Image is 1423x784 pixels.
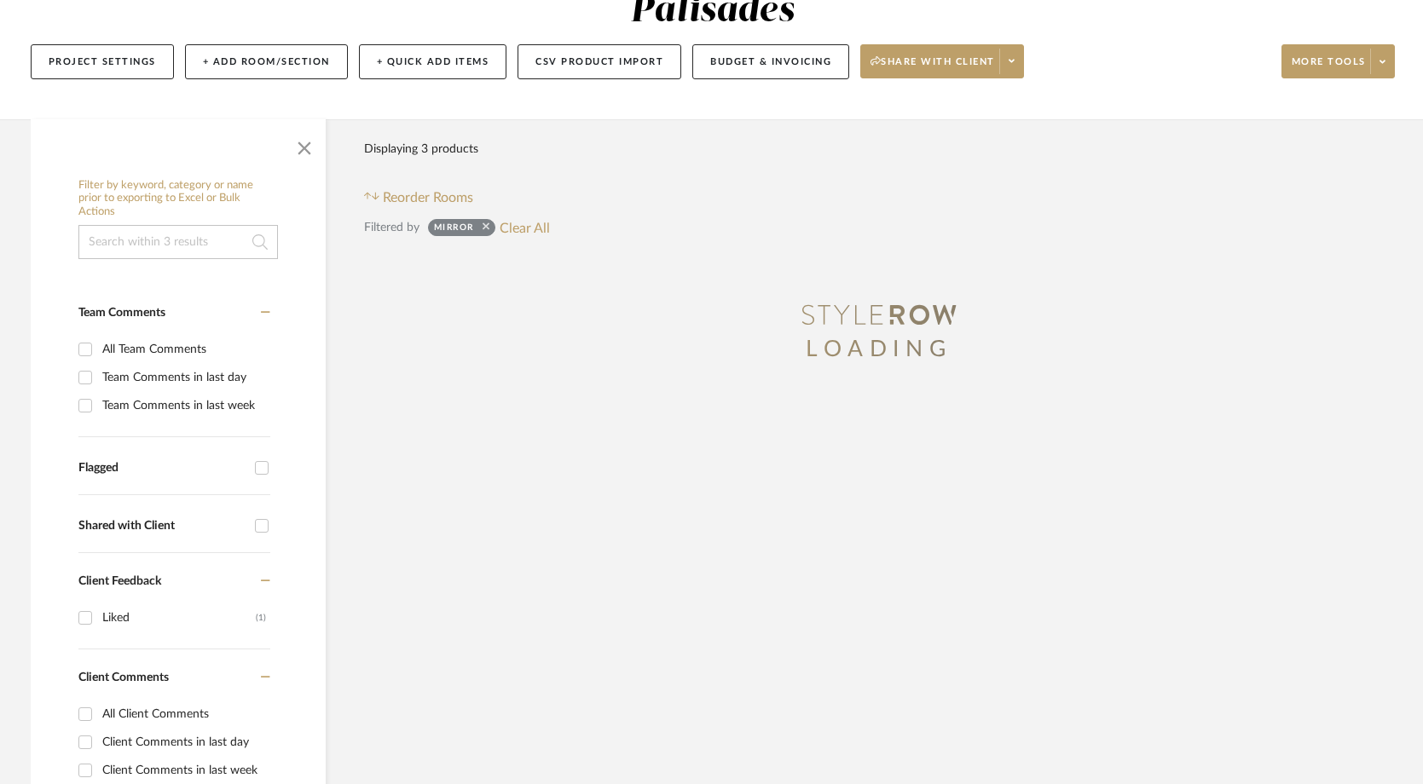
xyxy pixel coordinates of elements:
[518,44,681,79] button: CSV Product Import
[78,179,278,219] h6: Filter by keyword, category or name prior to exporting to Excel or Bulk Actions
[102,757,266,784] div: Client Comments in last week
[287,128,321,162] button: Close
[692,44,849,79] button: Budget & Invoicing
[1292,55,1366,81] span: More tools
[871,55,995,81] span: Share with client
[364,218,419,237] div: Filtered by
[102,392,266,419] div: Team Comments in last week
[860,44,1024,78] button: Share with client
[364,187,474,208] button: Reorder Rooms
[78,307,165,319] span: Team Comments
[500,216,550,239] button: Clear All
[102,604,256,631] div: Liked
[1281,44,1395,78] button: More tools
[102,729,266,756] div: Client Comments in last day
[364,132,478,166] div: Displaying 3 products
[359,44,507,79] button: + Quick Add Items
[383,187,473,208] span: Reorder Rooms
[31,44,174,79] button: Project Settings
[806,338,952,360] span: LOADING
[256,604,266,631] div: (1)
[78,225,278,259] input: Search within 3 results
[102,700,266,728] div: All Client Comments
[78,461,246,476] div: Flagged
[78,672,169,683] span: Client Comments
[78,575,161,587] span: Client Feedback
[102,336,266,363] div: All Team Comments
[434,222,474,239] div: mirror
[102,364,266,391] div: Team Comments in last day
[78,519,246,533] div: Shared with Client
[185,44,348,79] button: + Add Room/Section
